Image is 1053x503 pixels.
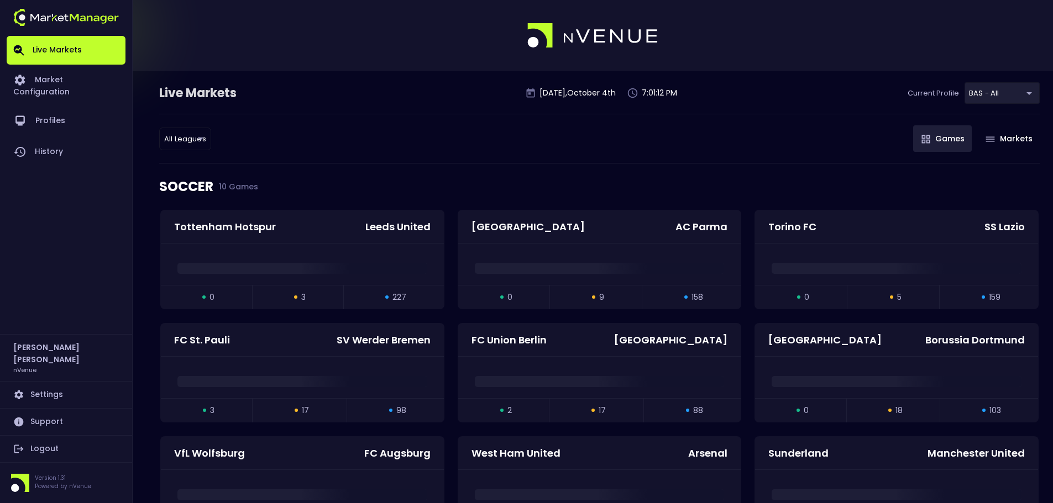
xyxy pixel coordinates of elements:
[472,448,560,458] div: West Ham United
[364,448,431,458] div: FC Augsburg
[986,136,995,142] img: gameIcon
[472,222,585,232] div: [GEOGRAPHIC_DATA]
[642,87,677,99] p: 7:01:12 PM
[13,341,119,366] h2: [PERSON_NAME] [PERSON_NAME]
[675,222,727,232] div: AC Parma
[7,474,125,492] div: Version 1.31Powered by nVenue
[921,135,930,144] img: gameIcon
[527,23,659,49] img: logo
[7,382,125,408] a: Settings
[989,292,1000,303] span: 159
[13,9,119,26] img: logo
[539,87,616,99] p: [DATE] , October 4 th
[301,292,306,303] span: 3
[7,65,125,105] a: Market Configuration
[302,405,309,416] span: 17
[35,482,91,490] p: Powered by nVenue
[7,436,125,462] a: Logout
[897,292,902,303] span: 5
[7,136,125,167] a: History
[693,405,703,416] span: 88
[209,292,214,303] span: 0
[507,292,512,303] span: 0
[7,105,125,136] a: Profiles
[925,335,1025,345] div: Borussia Dortmund
[895,405,903,416] span: 18
[159,163,1040,210] div: SOCCER
[174,448,245,458] div: VfL Wolfsburg
[989,405,1001,416] span: 103
[7,409,125,435] a: Support
[599,405,606,416] span: 17
[213,182,258,191] span: 10 Games
[396,405,406,416] span: 98
[599,292,604,303] span: 9
[691,292,703,303] span: 158
[688,448,727,458] div: Arsenal
[210,405,214,416] span: 3
[159,128,211,150] div: BAS - All
[965,82,1040,104] div: BAS - All
[365,222,431,232] div: Leeds United
[159,84,294,102] div: Live Markets
[7,36,125,65] a: Live Markets
[804,405,809,416] span: 0
[977,125,1040,152] button: Markets
[174,222,276,232] div: Tottenham Hotspur
[768,448,829,458] div: Sunderland
[174,335,230,345] div: FC St. Pauli
[392,292,406,303] span: 227
[507,405,512,416] span: 2
[337,335,431,345] div: SV Werder Bremen
[13,366,36,374] h3: nVenue
[908,88,959,99] p: Current Profile
[804,292,809,303] span: 0
[768,335,882,345] div: [GEOGRAPHIC_DATA]
[928,448,1025,458] div: Manchester United
[472,335,547,345] div: FC Union Berlin
[913,125,972,152] button: Games
[614,335,727,345] div: [GEOGRAPHIC_DATA]
[984,222,1025,232] div: SS Lazio
[768,222,816,232] div: Torino FC
[35,474,91,482] p: Version 1.31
